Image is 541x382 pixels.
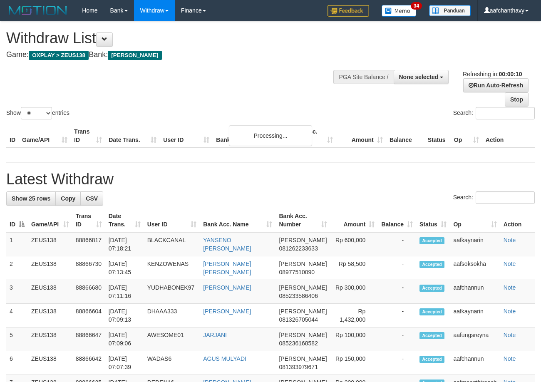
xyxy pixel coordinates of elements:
[28,327,72,351] td: ZEUS138
[6,280,28,304] td: 3
[450,208,500,232] th: Op: activate to sort column ascending
[55,191,81,206] a: Copy
[451,124,482,148] th: Op
[279,316,318,323] span: Copy 081326705044 to clipboard
[450,327,500,351] td: aafungsreyna
[12,195,50,202] span: Show 25 rows
[72,280,105,304] td: 88866680
[144,327,200,351] td: AWESOME01
[419,237,444,244] span: Accepted
[105,256,144,280] td: [DATE] 07:13:45
[160,124,213,148] th: User ID
[419,332,444,339] span: Accepted
[28,351,72,375] td: ZEUS138
[279,293,318,299] span: Copy 085233586406 to clipboard
[144,280,200,304] td: YUDHABONEK97
[330,208,378,232] th: Amount: activate to sort column ascending
[279,260,327,267] span: [PERSON_NAME]
[6,304,28,327] td: 4
[19,124,71,148] th: Game/API
[279,308,327,315] span: [PERSON_NAME]
[330,351,378,375] td: Rp 150,000
[505,92,529,107] a: Stop
[378,351,416,375] td: -
[429,5,471,16] img: panduan.png
[450,304,500,327] td: aafkaynarin
[144,208,200,232] th: User ID: activate to sort column ascending
[6,124,19,148] th: ID
[144,351,200,375] td: WADAS6
[504,260,516,267] a: Note
[330,280,378,304] td: Rp 300,000
[279,269,315,275] span: Copy 08977510090 to clipboard
[72,327,105,351] td: 88866647
[6,51,352,59] h4: Game: Bank:
[450,351,500,375] td: aafchannun
[394,70,449,84] button: None selected
[330,327,378,351] td: Rp 100,000
[378,304,416,327] td: -
[61,195,75,202] span: Copy
[72,256,105,280] td: 88866730
[28,208,72,232] th: Game/API: activate to sort column ascending
[144,232,200,256] td: BLACKCANAL
[144,304,200,327] td: DHAAA333
[86,195,98,202] span: CSV
[213,124,286,148] th: Bank Acc. Name
[286,124,336,148] th: Bank Acc. Number
[72,232,105,256] td: 88866817
[504,355,516,362] a: Note
[275,208,330,232] th: Bank Acc. Number: activate to sort column ascending
[279,355,327,362] span: [PERSON_NAME]
[399,74,439,80] span: None selected
[463,71,522,77] span: Refreshing in:
[424,124,451,148] th: Status
[72,304,105,327] td: 88866604
[416,208,450,232] th: Status: activate to sort column ascending
[463,78,529,92] a: Run Auto-Refresh
[453,191,535,204] label: Search:
[28,232,72,256] td: ZEUS138
[6,107,69,119] label: Show entries
[6,171,535,188] h1: Latest Withdraw
[28,304,72,327] td: ZEUS138
[482,124,535,148] th: Action
[411,2,422,10] span: 34
[279,245,318,252] span: Copy 081262233633 to clipboard
[504,237,516,243] a: Note
[336,124,386,148] th: Amount
[330,304,378,327] td: Rp 1,432,000
[203,308,251,315] a: [PERSON_NAME]
[229,125,312,146] div: Processing...
[108,51,161,60] span: [PERSON_NAME]
[203,237,251,252] a: YANSENO [PERSON_NAME]
[419,356,444,363] span: Accepted
[382,5,417,17] img: Button%20Memo.svg
[6,327,28,351] td: 5
[328,5,369,17] img: Feedback.jpg
[6,30,352,47] h1: Withdraw List
[28,280,72,304] td: ZEUS138
[21,107,52,119] select: Showentries
[203,355,246,362] a: AGUS MULYADI
[378,208,416,232] th: Balance: activate to sort column ascending
[105,232,144,256] td: [DATE] 07:18:21
[330,256,378,280] td: Rp 58,500
[71,124,105,148] th: Trans ID
[279,340,318,347] span: Copy 085236168582 to clipboard
[80,191,103,206] a: CSV
[504,308,516,315] a: Note
[330,232,378,256] td: Rp 600,000
[378,280,416,304] td: -
[453,107,535,119] label: Search:
[279,237,327,243] span: [PERSON_NAME]
[504,284,516,291] a: Note
[105,351,144,375] td: [DATE] 07:07:39
[105,304,144,327] td: [DATE] 07:09:13
[200,208,275,232] th: Bank Acc. Name: activate to sort column ascending
[386,124,424,148] th: Balance
[6,208,28,232] th: ID: activate to sort column descending
[6,191,56,206] a: Show 25 rows
[144,256,200,280] td: KENZOWENAS
[6,351,28,375] td: 6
